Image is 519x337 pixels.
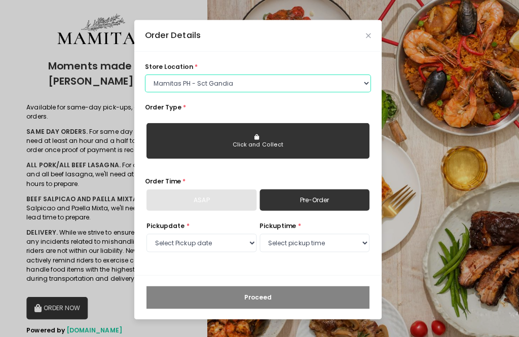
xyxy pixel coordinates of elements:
[147,284,369,307] button: Proceed
[146,176,182,184] span: Order Time
[146,62,194,70] span: store location
[365,33,370,38] button: Close
[147,122,369,158] button: Click and Collect
[146,29,201,42] div: Order Details
[154,140,362,148] div: Click and Collect
[146,102,182,111] span: Order Type
[260,220,296,229] span: pickup time
[147,220,186,229] span: Pickup date
[260,188,369,209] a: Pre-Order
